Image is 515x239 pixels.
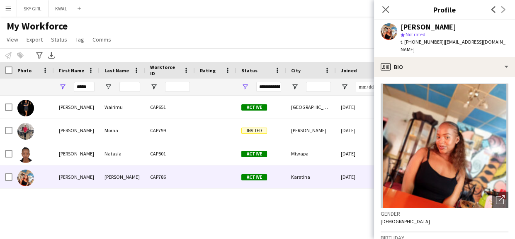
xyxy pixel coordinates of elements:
[100,142,145,165] div: Natasia
[46,50,56,60] app-action-btn: Export XLSX
[59,67,84,74] span: First Name
[492,192,508,208] div: Open photos pop-in
[104,67,129,74] span: Last Name
[3,34,22,45] a: View
[23,34,46,45] a: Export
[7,20,68,32] span: My Workforce
[241,174,267,180] span: Active
[104,83,112,91] button: Open Filter Menu
[89,34,114,45] a: Comms
[100,119,145,142] div: Moraa
[119,82,140,92] input: Last Name Filter Input
[100,165,145,188] div: [PERSON_NAME]
[145,142,195,165] div: CAP501
[74,82,95,92] input: First Name Filter Input
[241,104,267,111] span: Active
[17,67,32,74] span: Photo
[17,123,34,140] img: Rachel Moraa
[286,142,336,165] div: Mtwapa
[381,218,430,224] span: [DEMOGRAPHIC_DATA]
[17,170,34,186] img: Rachel Waweru
[401,39,444,45] span: t. [PHONE_NUMBER]
[356,82,381,92] input: Joined Filter Input
[336,96,386,118] div: [DATE]
[286,119,336,142] div: [PERSON_NAME]
[150,83,158,91] button: Open Filter Menu
[27,36,43,43] span: Export
[54,119,100,142] div: [PERSON_NAME]
[145,119,195,142] div: CAP799
[374,57,515,77] div: Bio
[17,0,49,17] button: SKY GIRL
[406,31,425,37] span: Not rated
[336,165,386,188] div: [DATE]
[17,100,34,116] img: Racheal Wairimu
[241,83,249,91] button: Open Filter Menu
[241,67,257,74] span: Status
[54,165,100,188] div: [PERSON_NAME]
[241,151,267,157] span: Active
[59,83,66,91] button: Open Filter Menu
[17,146,34,163] img: Rachel Natasia
[150,64,180,76] span: Workforce ID
[306,82,331,92] input: City Filter Input
[100,96,145,118] div: Wairimu
[336,142,386,165] div: [DATE]
[145,165,195,188] div: CAP786
[381,210,508,217] h3: Gender
[341,67,357,74] span: Joined
[336,119,386,142] div: [DATE]
[381,84,508,208] img: Crew avatar or photo
[145,96,195,118] div: CAP651
[72,34,87,45] a: Tag
[291,67,301,74] span: City
[54,142,100,165] div: [PERSON_NAME]
[341,83,348,91] button: Open Filter Menu
[54,96,100,118] div: [PERSON_NAME]
[286,96,336,118] div: [GEOGRAPHIC_DATA]
[286,165,336,188] div: Karatina
[48,34,70,45] a: Status
[374,4,515,15] h3: Profile
[92,36,111,43] span: Comms
[291,83,299,91] button: Open Filter Menu
[34,50,44,60] app-action-btn: Advanced filters
[165,82,190,92] input: Workforce ID Filter Input
[49,0,74,17] button: KWAL
[401,39,505,52] span: | [EMAIL_ADDRESS][DOMAIN_NAME]
[75,36,84,43] span: Tag
[51,36,67,43] span: Status
[200,67,216,74] span: Rating
[7,36,18,43] span: View
[241,128,267,134] span: Invited
[401,23,456,31] div: [PERSON_NAME]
